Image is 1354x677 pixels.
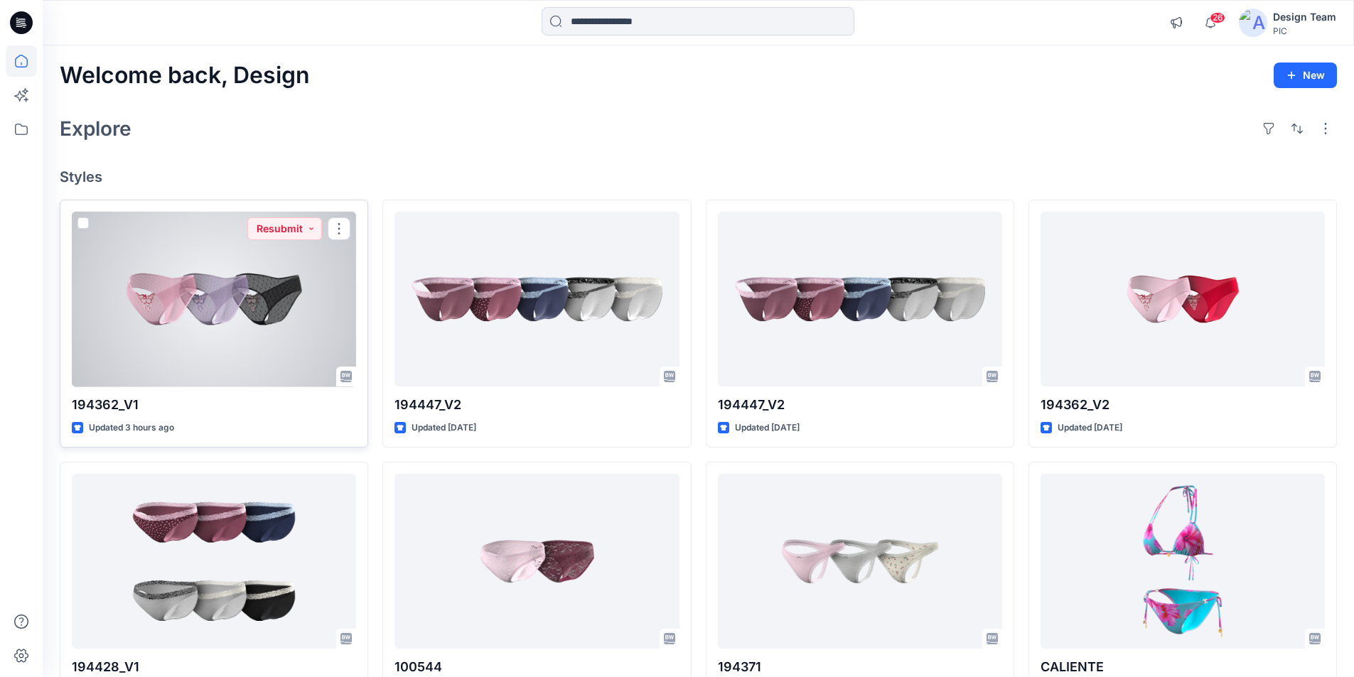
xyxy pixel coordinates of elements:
p: CALIENTE [1041,657,1325,677]
p: 194371 [718,657,1002,677]
h2: Welcome back, Design [60,63,310,89]
img: avatar [1239,9,1267,37]
p: Updated [DATE] [412,421,476,435]
p: 194362_V1 [72,395,356,415]
div: Design Team [1273,9,1336,26]
button: New [1274,63,1337,88]
p: Updated 3 hours ago [89,421,174,435]
a: 100544 [394,474,679,649]
a: 194371 [718,474,1002,649]
p: 194428_V1 [72,657,356,677]
a: 194362_V2 [1041,212,1325,387]
a: 194428_V1 [72,474,356,649]
a: CALIENTE [1041,474,1325,649]
p: 194447_V2 [394,395,679,415]
span: 26 [1210,12,1225,23]
a: 194362_V1 [72,212,356,387]
h4: Styles [60,168,1337,185]
h2: Explore [60,117,131,140]
p: Updated [DATE] [735,421,800,435]
p: 194362_V2 [1041,395,1325,415]
a: 194447_V2 [718,212,1002,387]
p: 100544 [394,657,679,677]
a: 194447_V2 [394,212,679,387]
p: Updated [DATE] [1058,421,1122,435]
div: PIC [1273,26,1336,36]
p: 194447_V2 [718,395,1002,415]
